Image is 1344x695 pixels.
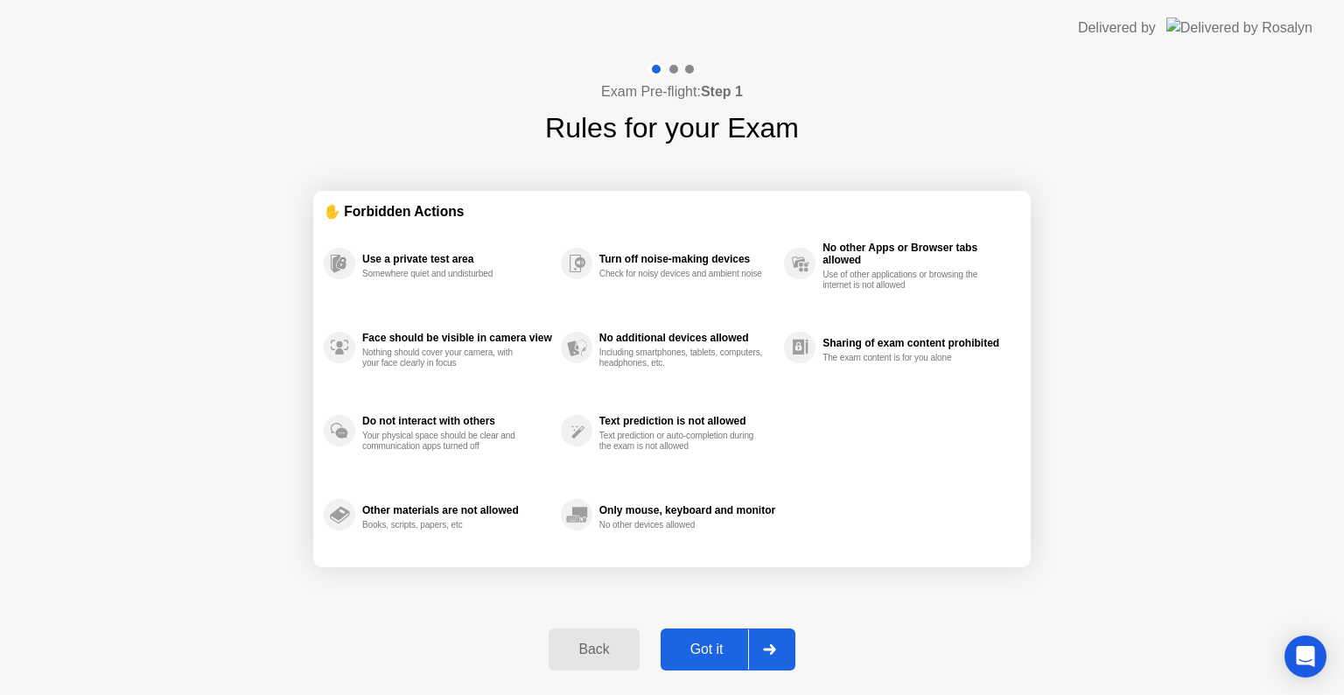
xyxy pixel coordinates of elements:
[599,253,775,265] div: Turn off noise-making devices
[822,337,1011,349] div: Sharing of exam content prohibited
[599,520,765,530] div: No other devices allowed
[822,270,988,291] div: Use of other applications or browsing the internet is not allowed
[599,347,765,369] div: Including smartphones, tablets, computers, headphones, etc.
[661,628,795,670] button: Got it
[1166,18,1312,38] img: Delivered by Rosalyn
[599,332,775,344] div: No additional devices allowed
[599,431,765,452] div: Text prediction or auto-completion during the exam is not allowed
[362,520,528,530] div: Books, scripts, papers, etc
[549,628,639,670] button: Back
[362,253,552,265] div: Use a private test area
[324,201,1020,221] div: ✋ Forbidden Actions
[701,84,743,99] b: Step 1
[362,347,528,369] div: Nothing should cover your camera, with your face clearly in focus
[1284,635,1326,677] div: Open Intercom Messenger
[599,415,775,427] div: Text prediction is not allowed
[666,642,748,657] div: Got it
[1078,18,1156,39] div: Delivered by
[822,242,1011,266] div: No other Apps or Browser tabs allowed
[362,431,528,452] div: Your physical space should be clear and communication apps turned off
[822,353,988,363] div: The exam content is for you alone
[362,504,552,516] div: Other materials are not allowed
[554,642,633,657] div: Back
[601,81,743,102] h4: Exam Pre-flight:
[362,415,552,427] div: Do not interact with others
[362,332,552,344] div: Face should be visible in camera view
[362,269,528,279] div: Somewhere quiet and undisturbed
[599,269,765,279] div: Check for noisy devices and ambient noise
[599,504,775,516] div: Only mouse, keyboard and monitor
[545,107,799,149] h1: Rules for your Exam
